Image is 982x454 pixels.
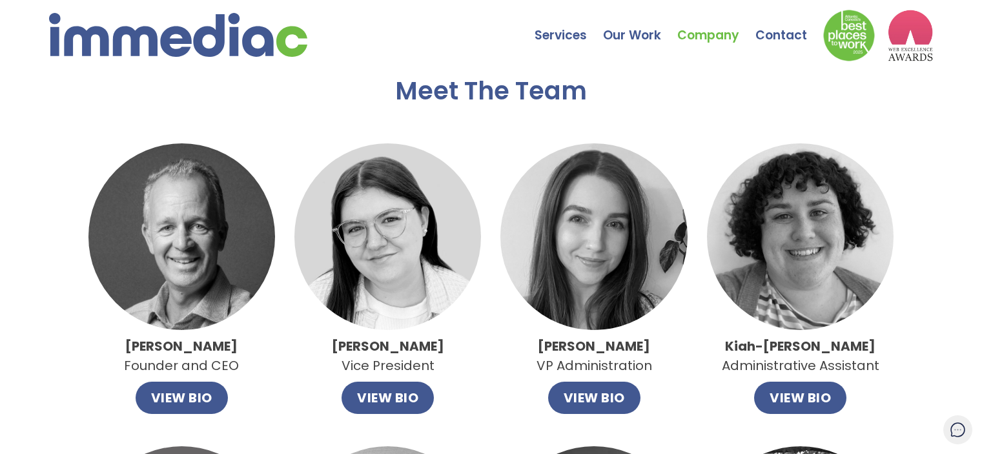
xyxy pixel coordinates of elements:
p: VP Administration [537,336,652,375]
strong: [PERSON_NAME] [538,337,650,355]
img: Catlin.jpg [294,143,481,330]
p: Founder and CEO [124,336,239,375]
img: John.jpg [88,143,275,330]
strong: Kiah-[PERSON_NAME] [725,337,875,355]
a: Our Work [603,3,677,48]
strong: [PERSON_NAME] [125,337,238,355]
button: VIEW BIO [548,382,640,414]
p: Vice President [332,336,444,375]
button: VIEW BIO [754,382,846,414]
img: logo2_wea_nobg.webp [888,10,933,61]
a: Company [677,3,755,48]
img: immediac [49,13,307,57]
button: VIEW BIO [136,382,228,414]
h2: Meet The Team [395,77,587,105]
p: Administrative Assistant [722,336,879,375]
a: Services [535,3,603,48]
button: VIEW BIO [342,382,434,414]
img: Down [823,10,875,61]
img: Alley.jpg [500,143,687,330]
a: Contact [755,3,823,48]
strong: [PERSON_NAME] [332,337,444,355]
img: imageedit_1_9466638877.jpg [707,143,894,330]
